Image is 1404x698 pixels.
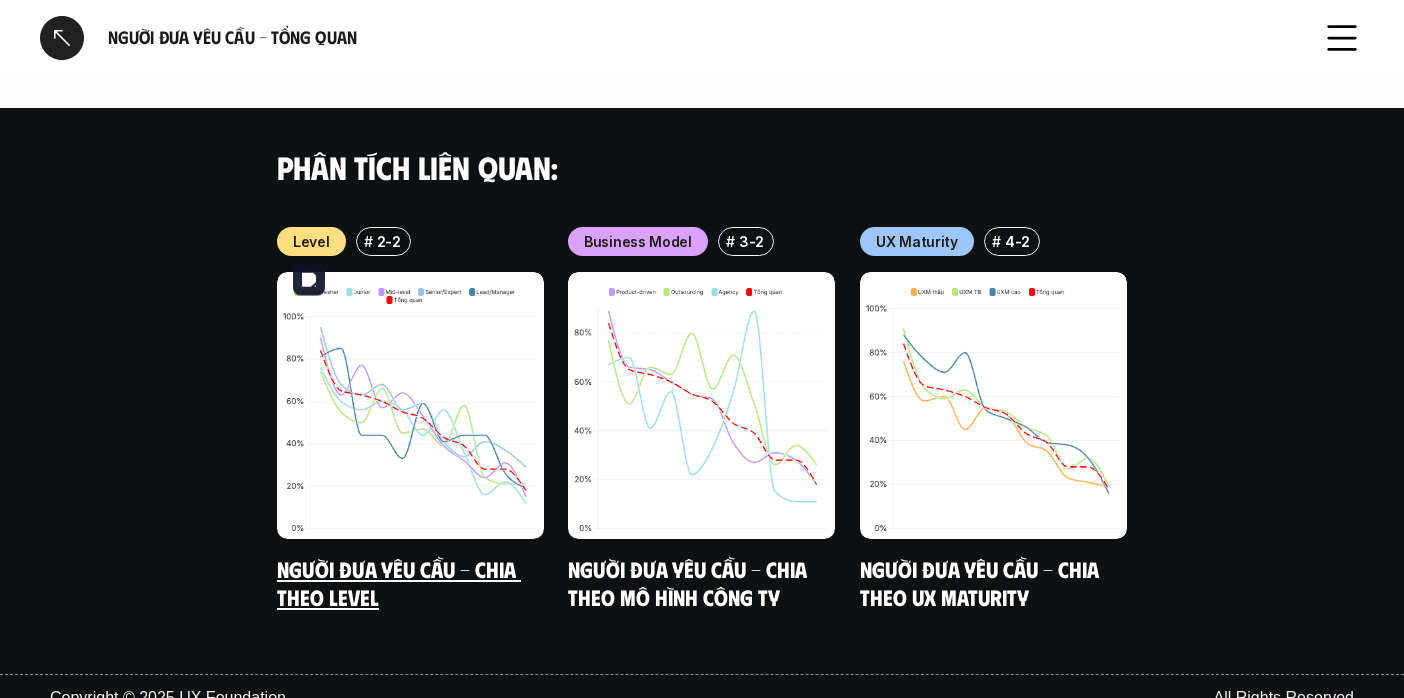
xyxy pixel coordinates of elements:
a: Người đưa yêu cầu - Chia theo mô hình công ty [568,555,812,610]
p: Business Model [584,231,692,252]
p: 4-2 [1005,231,1030,252]
h6: # [364,234,373,249]
h6: Người đưa yêu cầu - Tổng quan [108,26,1296,49]
p: 3-2 [739,231,764,252]
p: 2-2 [377,231,401,252]
p: Level [293,231,330,252]
p: UX Maturity [876,231,958,252]
h6: # [991,234,1000,249]
h6: # [726,234,735,249]
a: Người đưa yêu cầu - Chia theo Level [277,555,521,610]
a: Người đưa yêu cầu - Chia theo UX Maturity [860,555,1104,610]
h4: Phân tích liên quan: [277,148,1127,186]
